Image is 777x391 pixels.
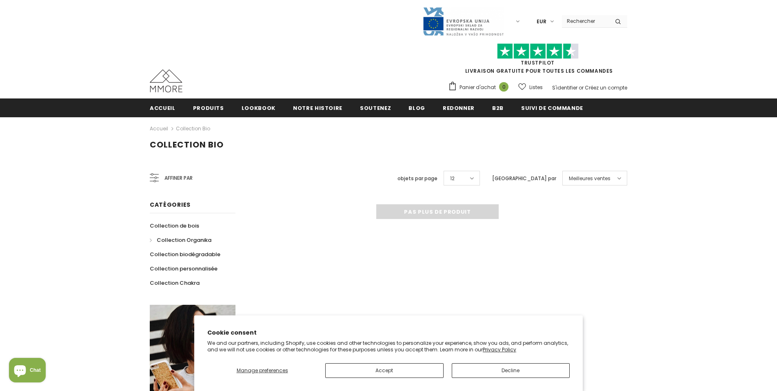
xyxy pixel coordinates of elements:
span: Collection Chakra [150,279,200,287]
img: Javni Razpis [422,7,504,36]
span: Affiner par [164,174,193,183]
button: Manage preferences [207,363,317,378]
span: 12 [450,174,455,183]
a: Notre histoire [293,98,342,117]
span: 0 [499,82,508,92]
a: Panier d'achat 0 [448,81,513,94]
span: Panier d'achat [460,83,496,92]
label: [GEOGRAPHIC_DATA] par [492,174,556,183]
input: Search Site [562,15,609,27]
button: Accept [325,363,444,378]
span: soutenez [360,104,391,112]
a: Accueil [150,124,168,134]
a: Collection personnalisée [150,261,218,276]
a: Lookbook [242,98,275,117]
inbox-online-store-chat: Shopify online store chat [7,358,48,384]
a: Collection de bois [150,219,199,233]
span: Redonner [443,104,475,112]
span: LIVRAISON GRATUITE POUR TOUTES LES COMMANDES [448,47,627,74]
span: Manage preferences [237,367,288,374]
span: Suivi de commande [521,104,583,112]
span: Meilleures ventes [569,174,610,183]
span: Collection de bois [150,222,199,230]
span: or [579,84,584,91]
a: Créez un compte [585,84,627,91]
label: objets par page [397,174,437,183]
a: Collection biodégradable [150,247,220,261]
p: We and our partners, including Shopify, use cookies and other technologies to personalize your ex... [207,340,570,353]
span: EUR [537,18,546,26]
a: Redonner [443,98,475,117]
a: Listes [518,80,543,94]
h2: Cookie consent [207,328,570,337]
a: Collection Organika [150,233,211,247]
span: Collection biodégradable [150,250,220,258]
a: Produits [193,98,224,117]
span: Collection Bio [150,139,224,150]
span: Lookbook [242,104,275,112]
a: Javni Razpis [422,18,504,25]
a: soutenez [360,98,391,117]
span: B2B [492,104,504,112]
button: Decline [452,363,570,378]
span: Catégories [150,201,191,209]
a: B2B [492,98,504,117]
img: Cas MMORE [150,69,182,92]
a: Accueil [150,98,175,117]
img: Faites confiance aux étoiles pilotes [497,43,579,59]
a: S'identifier [552,84,577,91]
span: Collection personnalisée [150,265,218,273]
span: Produits [193,104,224,112]
a: Collection Chakra [150,276,200,290]
a: Blog [408,98,425,117]
span: Listes [529,83,543,92]
a: Suivi de commande [521,98,583,117]
span: Accueil [150,104,175,112]
span: Collection Organika [157,236,211,244]
a: Privacy Policy [483,346,516,353]
a: Collection Bio [176,125,210,132]
a: TrustPilot [521,59,555,66]
span: Blog [408,104,425,112]
span: Notre histoire [293,104,342,112]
